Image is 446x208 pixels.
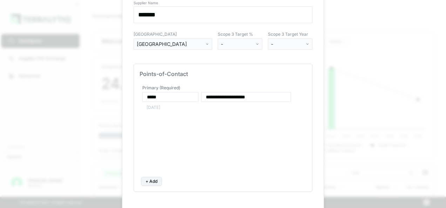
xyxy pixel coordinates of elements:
button: + Add [141,177,162,186]
button: [GEOGRAPHIC_DATA] [134,39,212,50]
div: [DATE] [147,105,160,110]
div: Primary (Required) [141,85,305,91]
label: Scope 3 Target % [218,32,263,37]
label: Scope 3 Target Year [268,32,313,37]
div: [GEOGRAPHIC_DATA] [137,41,204,48]
div: Points-of-Contact [140,70,306,78]
button: - [268,39,313,50]
button: - [218,39,263,50]
label: Supplier Name [134,1,312,5]
label: [GEOGRAPHIC_DATA] [134,32,212,37]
